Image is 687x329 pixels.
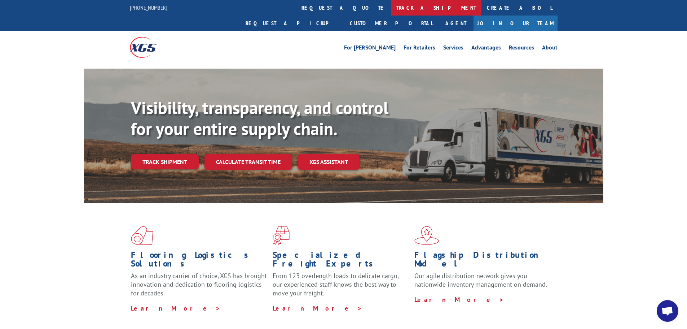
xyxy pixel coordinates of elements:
img: xgs-icon-flagship-distribution-model-red [414,226,439,245]
a: Learn More > [273,304,362,312]
h1: Flooring Logistics Solutions [131,251,267,272]
a: Track shipment [131,154,199,169]
a: For Retailers [404,45,435,53]
a: [PHONE_NUMBER] [130,4,167,11]
a: About [542,45,558,53]
a: Learn More > [131,304,221,312]
h1: Flagship Distribution Model [414,251,551,272]
a: Request a pickup [240,16,344,31]
h1: Specialized Freight Experts [273,251,409,272]
a: Learn More > [414,295,504,304]
a: Join Our Team [474,16,558,31]
img: xgs-icon-total-supply-chain-intelligence-red [131,226,153,245]
a: Agent [438,16,474,31]
a: Advantages [471,45,501,53]
a: Services [443,45,463,53]
a: Open chat [657,300,678,322]
a: Calculate transit time [204,154,292,170]
a: For [PERSON_NAME] [344,45,396,53]
span: Our agile distribution network gives you nationwide inventory management on demand. [414,272,547,289]
img: xgs-icon-focused-on-flooring-red [273,226,290,245]
a: Resources [509,45,534,53]
span: As an industry carrier of choice, XGS has brought innovation and dedication to flooring logistics... [131,272,267,297]
b: Visibility, transparency, and control for your entire supply chain. [131,96,388,140]
a: XGS ASSISTANT [298,154,360,170]
a: Customer Portal [344,16,438,31]
p: From 123 overlength loads to delicate cargo, our experienced staff knows the best way to move you... [273,272,409,304]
